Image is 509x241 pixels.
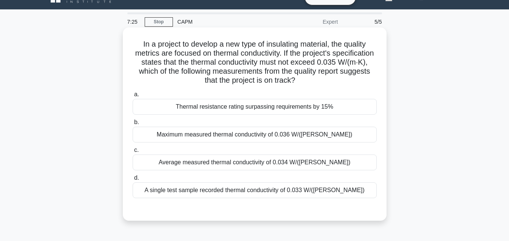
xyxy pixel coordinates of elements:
a: Stop [145,17,173,27]
div: A single test sample recorded thermal conductivity of 0.033 W/([PERSON_NAME]) [133,182,377,198]
span: d. [134,174,139,181]
div: 5/5 [342,14,387,29]
div: CAPM [173,14,277,29]
div: 7:25 [123,14,145,29]
span: a. [134,91,139,97]
span: c. [134,147,139,153]
div: Average measured thermal conductivity of 0.034 W/([PERSON_NAME]) [133,155,377,170]
h5: In a project to develop a new type of insulating material, the quality metrics are focused on the... [132,39,378,85]
span: b. [134,119,139,125]
div: Thermal resistance rating surpassing requirements by 15% [133,99,377,115]
div: Maximum measured thermal conductivity of 0.036 W/([PERSON_NAME]) [133,127,377,142]
div: Expert [277,14,342,29]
